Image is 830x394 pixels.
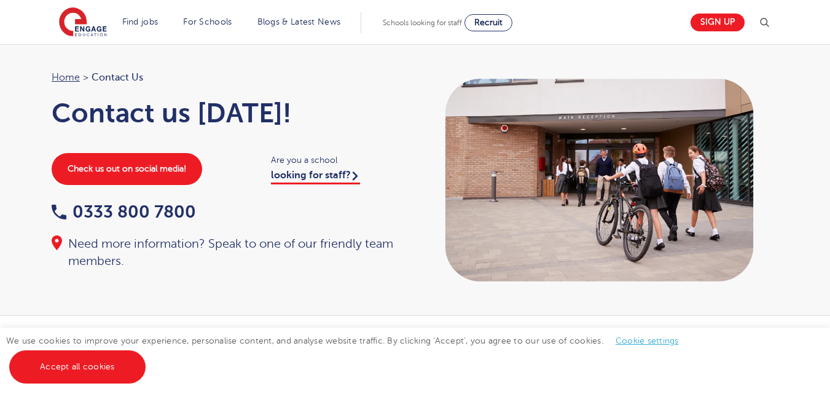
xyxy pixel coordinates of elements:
[6,336,691,371] span: We use cookies to improve your experience, personalise content, and analyse website traffic. By c...
[59,7,107,38] img: Engage Education
[52,235,403,270] div: Need more information? Speak to one of our friendly team members.
[691,14,745,31] a: Sign up
[83,72,88,83] span: >
[52,98,403,128] h1: Contact us [DATE]!
[92,69,143,85] span: Contact Us
[122,17,159,26] a: Find jobs
[52,72,80,83] a: Home
[474,18,503,27] span: Recruit
[383,18,462,27] span: Schools looking for staff
[52,153,202,185] a: Check us out on social media!
[271,153,403,167] span: Are you a school
[52,69,403,85] nav: breadcrumb
[52,202,196,221] a: 0333 800 7800
[616,336,679,345] a: Cookie settings
[464,14,512,31] a: Recruit
[257,17,341,26] a: Blogs & Latest News
[271,170,360,184] a: looking for staff?
[183,17,232,26] a: For Schools
[9,350,146,384] a: Accept all cookies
